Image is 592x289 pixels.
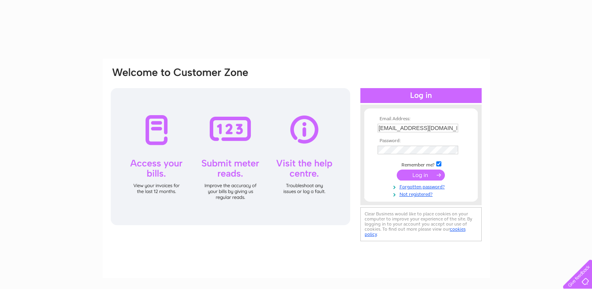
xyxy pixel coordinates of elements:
th: Email Address: [376,116,466,122]
a: Not registered? [378,190,466,197]
input: Submit [397,170,445,181]
a: cookies policy [365,226,466,237]
td: Remember me? [376,160,466,168]
div: Clear Business would like to place cookies on your computer to improve your experience of the sit... [360,207,482,241]
a: Forgotten password? [378,182,466,190]
th: Password: [376,138,466,144]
